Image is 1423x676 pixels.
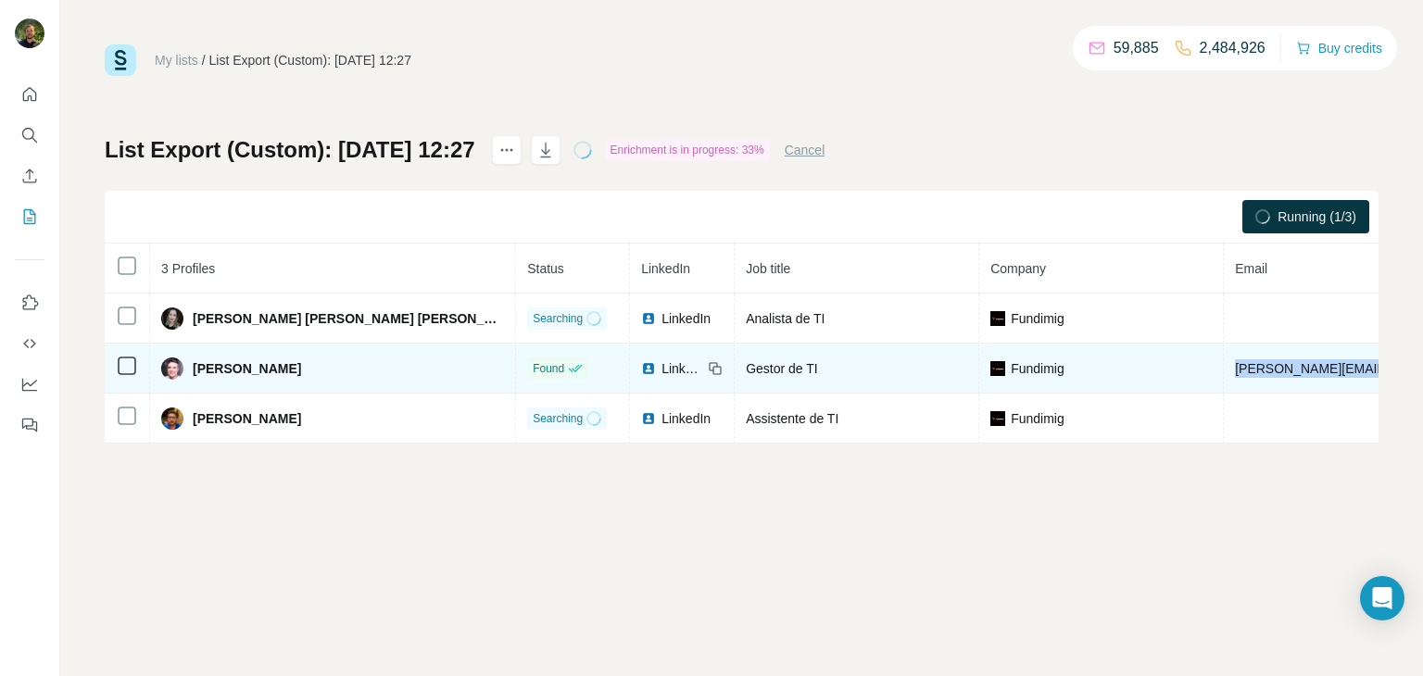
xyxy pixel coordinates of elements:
button: Feedback [15,408,44,442]
p: 2,484,926 [1200,37,1266,59]
p: 59,885 [1114,37,1159,59]
span: [PERSON_NAME] [193,409,301,428]
img: company-logo [990,311,1005,326]
span: Company [990,261,1046,276]
span: LinkedIn [661,409,711,428]
div: Enrichment is in progress: 33% [605,139,770,161]
img: Surfe Logo [105,44,136,76]
button: Quick start [15,78,44,111]
span: Found [533,360,564,377]
a: My lists [155,53,198,68]
span: LinkedIn [661,309,711,328]
span: Searching [533,410,583,427]
li: / [202,51,206,69]
h1: List Export (Custom): [DATE] 12:27 [105,135,475,165]
img: Avatar [15,19,44,48]
img: Avatar [161,407,183,430]
span: [PERSON_NAME] [193,359,301,378]
span: Fundimig [1011,359,1064,378]
button: Use Surfe on LinkedIn [15,286,44,319]
span: Searching [533,310,583,327]
span: Running (1/3) [1278,207,1356,226]
span: Fundimig [1011,309,1064,328]
img: LinkedIn logo [641,361,656,376]
span: LinkedIn [661,359,702,378]
img: LinkedIn logo [641,411,656,426]
img: Avatar [161,357,183,380]
span: Status [527,261,564,276]
span: Gestor de TI [746,361,818,376]
button: actions [492,135,522,165]
img: company-logo [990,361,1005,376]
button: My lists [15,200,44,233]
button: Buy credits [1296,35,1382,61]
span: Assistente de TI [746,411,838,426]
div: List Export (Custom): [DATE] 12:27 [209,51,411,69]
span: 3 Profiles [161,261,215,276]
button: Enrich CSV [15,159,44,193]
span: [PERSON_NAME] [PERSON_NAME] [PERSON_NAME] [193,309,504,328]
img: Avatar [161,307,183,330]
span: Analista de TI [746,311,825,326]
img: LinkedIn logo [641,311,656,326]
span: Fundimig [1011,409,1064,428]
button: Search [15,119,44,152]
button: Cancel [785,141,825,159]
img: company-logo [990,411,1005,426]
span: Job title [746,261,790,276]
span: Email [1235,261,1267,276]
div: Open Intercom Messenger [1360,576,1404,620]
button: Use Surfe API [15,327,44,360]
button: Dashboard [15,368,44,401]
span: LinkedIn [641,261,690,276]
